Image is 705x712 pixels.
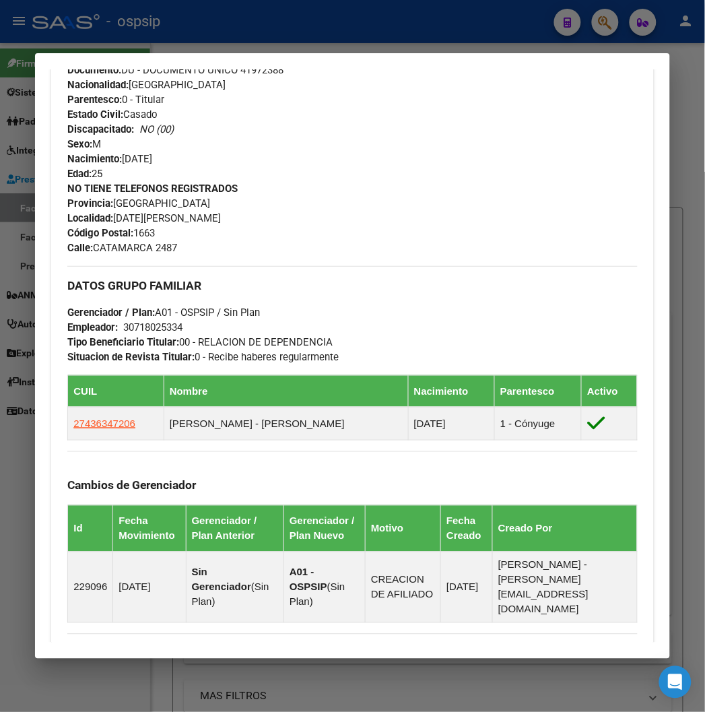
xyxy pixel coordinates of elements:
[67,94,122,106] strong: Parentesco:
[408,407,494,440] td: [DATE]
[113,505,186,552] th: Fecha Movimiento
[67,212,113,224] strong: Localidad:
[67,306,155,319] strong: Gerenciador / Plan:
[67,197,113,209] strong: Provincia:
[67,227,155,239] span: 1663
[67,351,195,363] strong: Situacion de Revista Titular:
[67,138,92,150] strong: Sexo:
[67,212,221,224] span: [DATE][PERSON_NAME]
[164,407,408,440] td: [PERSON_NAME] - [PERSON_NAME]
[67,94,164,106] span: 0 - Titular
[290,567,327,593] strong: A01 - OSPSIP
[67,108,158,121] span: Casado
[494,407,581,440] td: 1 - Cónyuge
[283,552,365,622] td: ( )
[186,552,283,622] td: ( )
[68,552,113,622] td: 229096
[67,336,179,348] strong: Tipo Beneficiario Titular:
[366,552,441,622] td: CREACION DE AFILIADO
[68,375,164,407] th: CUIL
[139,123,174,135] i: NO (00)
[441,505,493,552] th: Fecha Creado
[492,505,637,552] th: Creado Por
[441,552,493,622] td: [DATE]
[67,64,121,76] strong: Documento:
[192,567,251,593] strong: Sin Gerenciador
[67,242,177,254] span: CATAMARCA 2487
[192,581,269,608] span: Sin Plan
[408,375,494,407] th: Nacimiento
[582,375,637,407] th: Activo
[67,197,210,209] span: [GEOGRAPHIC_DATA]
[283,505,365,552] th: Gerenciador / Plan Nuevo
[68,505,113,552] th: Id
[659,666,692,699] div: Open Intercom Messenger
[73,418,135,429] span: 27436347206
[67,278,637,293] h3: DATOS GRUPO FAMILIAR
[67,168,92,180] strong: Edad:
[67,478,637,493] h3: Cambios de Gerenciador
[186,505,283,552] th: Gerenciador / Plan Anterior
[290,581,345,608] span: Sin Plan
[67,227,133,239] strong: Código Postal:
[67,79,226,91] span: [GEOGRAPHIC_DATA]
[67,123,134,135] strong: Discapacitado:
[67,183,238,195] strong: NO TIENE TELEFONOS REGISTRADOS
[67,321,118,333] strong: Empleador:
[113,552,186,622] td: [DATE]
[67,242,93,254] strong: Calle:
[67,64,283,76] span: DU - DOCUMENTO UNICO 41972388
[67,336,333,348] span: 00 - RELACION DE DEPENDENCIA
[67,138,101,150] span: M
[67,153,122,165] strong: Nacimiento:
[164,375,408,407] th: Nombre
[494,375,581,407] th: Parentesco
[67,351,339,363] span: 0 - Recibe haberes regularmente
[67,168,102,180] span: 25
[67,108,123,121] strong: Estado Civil:
[67,153,152,165] span: [DATE]
[123,320,182,335] div: 30718025334
[67,79,129,91] strong: Nacionalidad:
[492,552,637,622] td: [PERSON_NAME] - [PERSON_NAME][EMAIL_ADDRESS][DOMAIN_NAME]
[67,306,260,319] span: A01 - OSPSIP / Sin Plan
[366,505,441,552] th: Motivo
